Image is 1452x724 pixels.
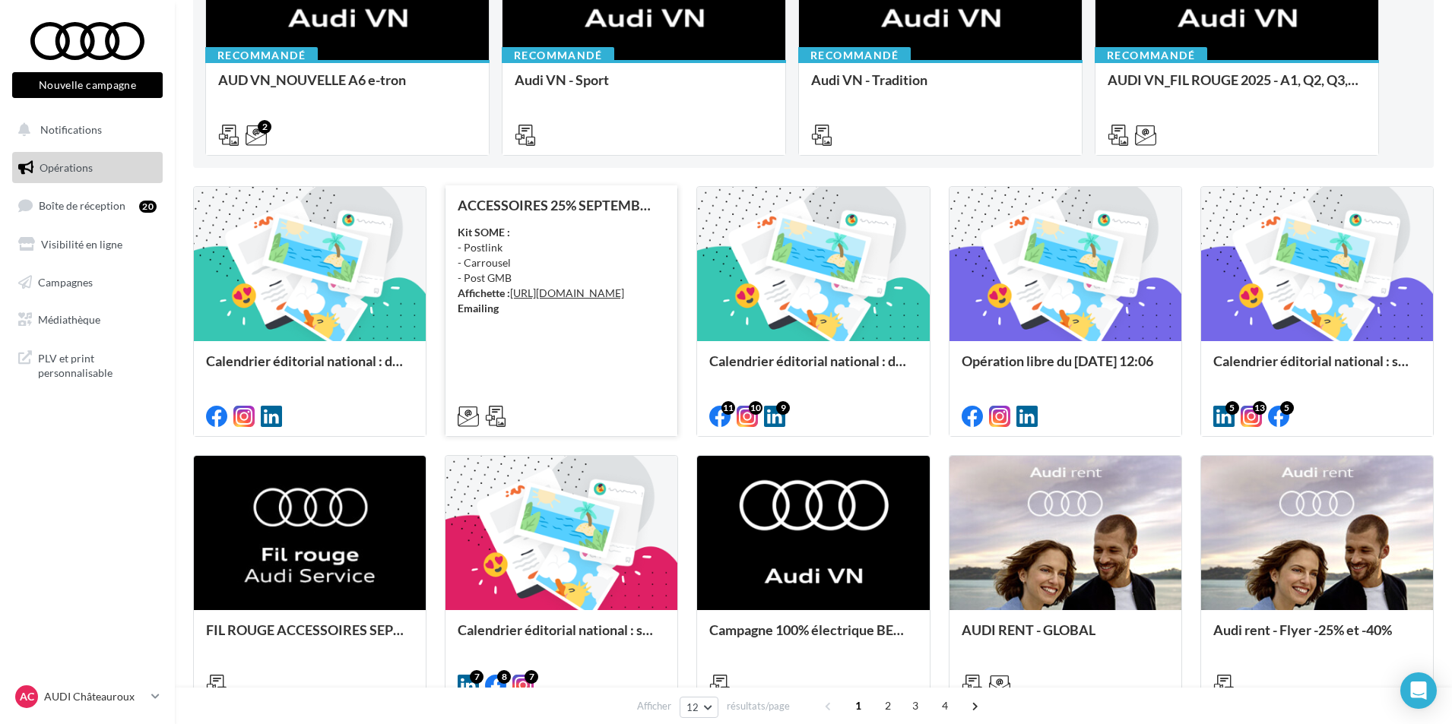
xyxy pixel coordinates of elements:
[637,699,671,713] span: Afficher
[1095,47,1207,64] div: Recommandé
[1213,353,1421,384] div: Calendrier éditorial national : semaine du 25.08 au 31.08
[721,401,735,415] div: 11
[12,682,163,711] a: AC AUDI Châteauroux
[962,353,1169,384] div: Opération libre du [DATE] 12:06
[686,701,699,713] span: 12
[1213,622,1421,653] div: Audi rent - Flyer -25% et -40%
[497,670,511,684] div: 8
[515,72,773,103] div: Audi VN - Sport
[1400,672,1437,709] div: Open Intercom Messenger
[258,120,271,134] div: 2
[12,72,163,98] button: Nouvelle campagne
[1225,401,1239,415] div: 5
[709,353,917,384] div: Calendrier éditorial national : du 02.09 au 09.09
[38,275,93,288] span: Campagnes
[9,267,166,299] a: Campagnes
[139,201,157,213] div: 20
[458,286,510,299] strong: Affichette :
[38,348,157,381] span: PLV et print personnalisable
[525,670,538,684] div: 7
[510,286,624,299] a: [URL][DOMAIN_NAME]
[727,699,790,713] span: résultats/page
[218,72,477,103] div: AUD VN_NOUVELLE A6 e-tron
[470,670,483,684] div: 7
[40,161,93,174] span: Opérations
[458,225,665,316] div: - Postlink - Carrousel - Post GMB
[458,622,665,653] div: Calendrier éditorial national : semaines du 04.08 au 25.08
[20,689,34,704] span: AC
[9,114,160,146] button: Notifications
[933,694,957,718] span: 4
[962,622,1169,653] div: AUDI RENT - GLOBAL
[749,401,762,415] div: 10
[1280,401,1294,415] div: 5
[9,304,166,336] a: Médiathèque
[39,199,125,212] span: Boîte de réception
[903,694,927,718] span: 3
[798,47,911,64] div: Recommandé
[458,226,510,239] strong: Kit SOME :
[44,689,145,704] p: AUDI Châteauroux
[9,229,166,261] a: Visibilité en ligne
[206,353,414,384] div: Calendrier éditorial national : du 02.09 au 09.09
[776,401,790,415] div: 9
[458,198,665,213] div: ACCESSOIRES 25% SEPTEMBRE - AUDI SERVICE
[9,189,166,222] a: Boîte de réception20
[1253,401,1267,415] div: 13
[38,313,100,326] span: Médiathèque
[41,238,122,251] span: Visibilité en ligne
[205,47,318,64] div: Recommandé
[709,622,917,653] div: Campagne 100% électrique BEV Septembre
[680,697,718,718] button: 12
[40,123,102,136] span: Notifications
[811,72,1070,103] div: Audi VN - Tradition
[458,302,499,315] strong: Emailing
[9,342,166,387] a: PLV et print personnalisable
[846,694,870,718] span: 1
[206,622,414,653] div: FIL ROUGE ACCESSOIRES SEPTEMBRE - AUDI SERVICE
[9,152,166,184] a: Opérations
[876,694,900,718] span: 2
[1108,72,1366,103] div: AUDI VN_FIL ROUGE 2025 - A1, Q2, Q3, Q5 et Q4 e-tron
[502,47,614,64] div: Recommandé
